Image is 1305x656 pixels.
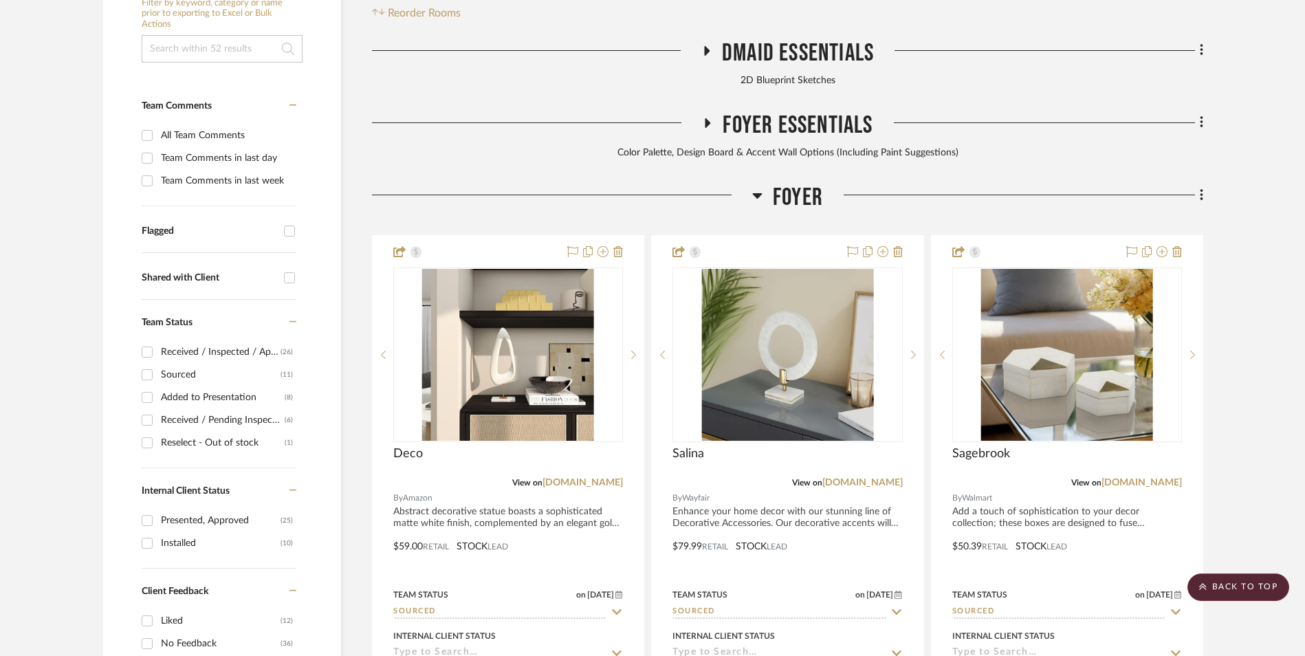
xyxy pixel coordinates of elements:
img: Sagebrook [981,269,1153,441]
img: Salina [701,269,873,441]
a: [DOMAIN_NAME] [542,478,623,488]
span: Sagebrook [952,446,1010,461]
div: (36) [281,633,293,655]
img: Deco [422,269,594,441]
span: on [576,591,586,599]
div: 0 [953,268,1181,441]
div: (12) [281,610,293,632]
span: Amazon [403,492,432,505]
div: Reselect - Out of stock [161,432,285,454]
div: (25) [281,510,293,532]
div: Sourced [161,364,281,386]
span: Foyer Essentials [723,111,873,140]
span: By [952,492,962,505]
span: Salina [672,446,704,461]
input: Search within 52 results [142,35,303,63]
div: Team Comments in last day [161,147,293,169]
div: Received / Inspected / Approved [161,341,281,363]
div: Team Comments in last week [161,170,293,192]
div: Presented, Approved [161,510,281,532]
input: Type to Search… [952,606,1165,619]
span: By [672,492,682,505]
div: Shared with Client [142,272,277,284]
div: Internal Client Status [393,630,496,642]
a: [DOMAIN_NAME] [1101,478,1182,488]
span: View on [792,479,822,487]
div: 0 [673,268,901,441]
div: 0 [394,268,622,441]
span: Team Status [142,318,193,327]
a: [DOMAIN_NAME] [822,478,903,488]
span: Client Feedback [142,587,208,596]
input: Type to Search… [393,606,606,619]
div: Added to Presentation [161,386,285,408]
span: DMAID Essentials [722,39,874,68]
input: Type to Search… [672,606,886,619]
span: View on [1071,479,1101,487]
span: [DATE] [1145,590,1174,600]
span: Reorder Rooms [388,5,461,21]
div: (26) [281,341,293,363]
div: No Feedback [161,633,281,655]
div: Team Status [393,589,448,601]
div: Team Status [672,589,727,601]
div: (6) [285,409,293,431]
span: Internal Client Status [142,486,230,496]
button: Reorder Rooms [372,5,461,21]
span: Deco [393,446,423,461]
div: 2D Blueprint Sketches [372,74,1203,89]
span: [DATE] [586,590,615,600]
div: All Team Comments [161,124,293,146]
div: (1) [285,432,293,454]
span: [DATE] [865,590,895,600]
span: on [1135,591,1145,599]
span: on [855,591,865,599]
div: Received / Pending Inspection [161,409,285,431]
span: Wayfair [682,492,710,505]
div: Installed [161,532,281,554]
span: Walmart [962,492,992,505]
div: Color Palette, Design Board & Accent Wall Options (Including Paint Suggestions) [372,146,1203,161]
div: Internal Client Status [672,630,775,642]
div: Liked [161,610,281,632]
div: (8) [285,386,293,408]
span: Team Comments [142,101,212,111]
div: (11) [281,364,293,386]
span: Foyer [773,183,823,212]
div: Team Status [952,589,1007,601]
div: (10) [281,532,293,554]
span: By [393,492,403,505]
span: View on [512,479,542,487]
div: Internal Client Status [952,630,1055,642]
div: Flagged [142,226,277,237]
scroll-to-top-button: BACK TO TOP [1187,573,1289,601]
